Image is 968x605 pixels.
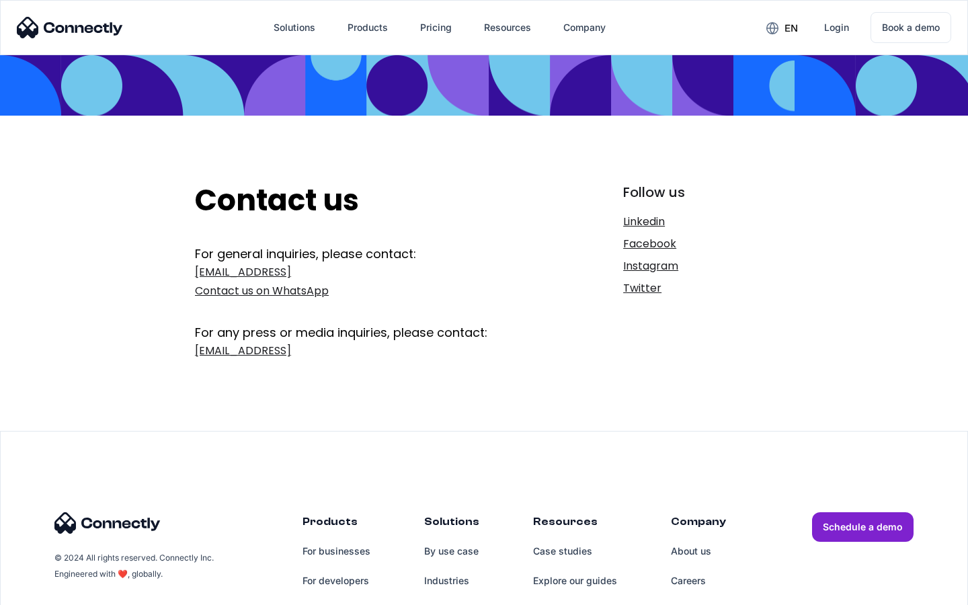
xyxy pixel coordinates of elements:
a: By use case [424,536,479,566]
a: Careers [671,566,726,596]
div: For any press or media inquiries, please contact: [195,304,536,341]
div: Follow us [623,183,773,202]
div: © 2024 All rights reserved. Connectly Inc. Engineered with ❤️, globally. [54,550,216,582]
div: For general inquiries, please contact: [195,245,536,263]
a: Facebook [623,235,773,253]
img: Connectly Logo [17,17,123,38]
a: Schedule a demo [812,512,914,542]
a: About us [671,536,726,566]
div: Products [348,18,388,37]
img: Connectly Logo [54,512,161,534]
a: Industries [424,566,479,596]
h2: Contact us [195,183,536,218]
div: Resources [533,512,617,536]
a: [EMAIL_ADDRESS]Contact us on WhatsApp [195,263,536,300]
div: Pricing [420,18,452,37]
a: For developers [302,566,370,596]
a: Explore our guides [533,566,617,596]
div: en [784,19,798,38]
a: Twitter [623,279,773,298]
ul: Language list [27,581,81,600]
div: Solutions [424,512,479,536]
div: Resources [484,18,531,37]
div: Products [302,512,370,536]
div: Company [563,18,606,37]
div: Company [671,512,726,536]
a: For businesses [302,536,370,566]
div: Solutions [274,18,315,37]
a: Book a demo [871,12,951,43]
div: Login [824,18,849,37]
a: Login [813,11,860,44]
a: Instagram [623,257,773,276]
aside: Language selected: English [13,581,81,600]
a: Pricing [409,11,462,44]
a: Linkedin [623,212,773,231]
a: [EMAIL_ADDRESS] [195,341,536,360]
a: Case studies [533,536,617,566]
